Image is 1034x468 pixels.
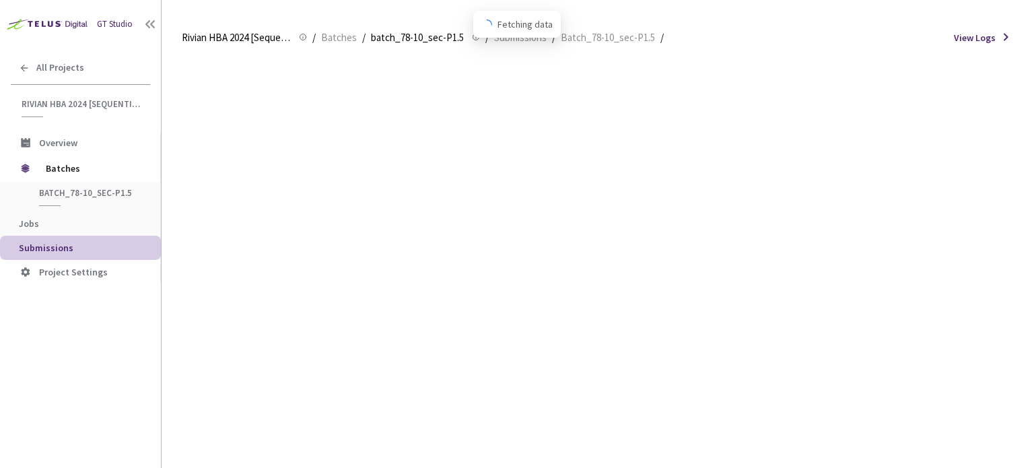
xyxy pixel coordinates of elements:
span: All Projects [36,62,84,73]
span: Batches [46,155,138,182]
li: / [362,30,366,46]
div: GT Studio [97,18,133,31]
span: batch_78-10_sec-P1.5 [39,187,139,199]
span: Rivian HBA 2024 [Sequential] [22,98,142,110]
span: batch_78-10_sec-P1.5 [371,30,464,46]
a: Submissions [491,30,549,44]
span: Batches [321,30,357,46]
span: loading [479,18,495,33]
span: Fetching data [497,17,553,32]
li: / [312,30,316,46]
a: Batches [318,30,359,44]
a: Batch_78-10_sec-P1.5 [558,30,658,44]
span: Batch_78-10_sec-P1.5 [561,30,655,46]
span: Project Settings [39,266,108,278]
span: Jobs [19,218,39,230]
li: / [660,30,664,46]
span: Overview [39,137,77,149]
span: View Logs [954,31,996,44]
span: Submissions [19,242,73,254]
span: Rivian HBA 2024 [Sequential] [182,30,291,46]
